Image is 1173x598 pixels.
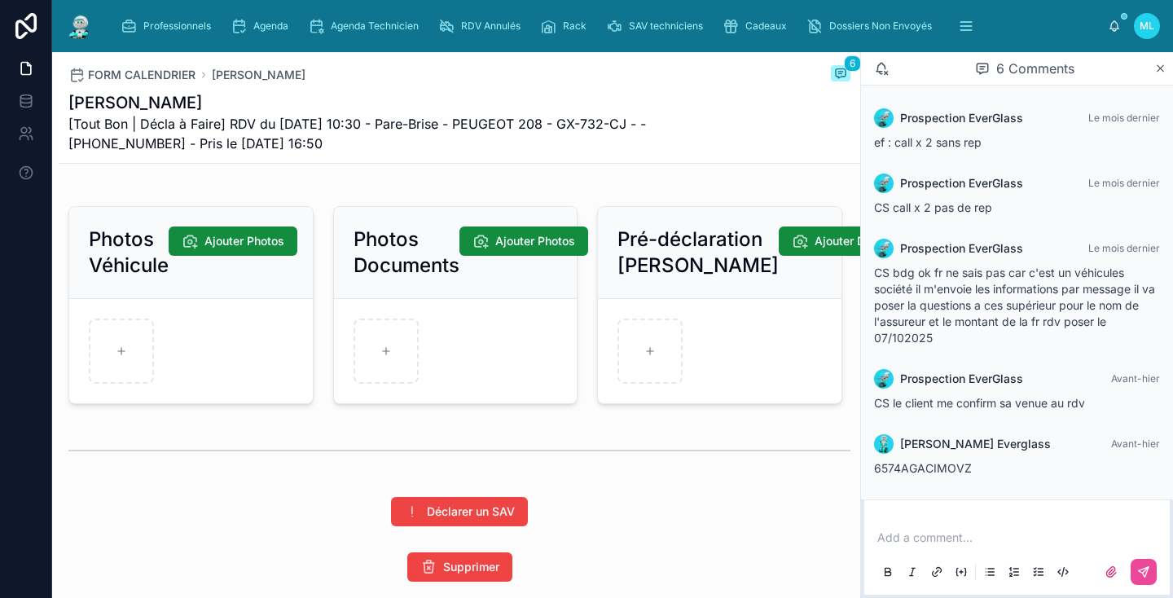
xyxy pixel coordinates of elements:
[779,226,891,256] button: Ajouter Doc
[535,11,598,41] a: Rack
[459,226,588,256] button: Ajouter Photos
[443,559,499,575] span: Supprimer
[1140,20,1154,33] span: ML
[629,20,703,33] span: SAV techniciens
[1088,177,1160,189] span: Le mois dernier
[874,461,972,475] span: 6574AGACIMOVZ
[874,396,1085,410] span: CS le client me confirm sa venue au rdv
[204,233,284,249] span: Ajouter Photos
[874,200,992,214] span: CS call x 2 pas de rep
[68,91,728,114] h1: [PERSON_NAME]
[433,11,532,41] a: RDV Annulés
[718,11,798,41] a: Cadeaux
[143,20,211,33] span: Professionnels
[1111,438,1160,450] span: Avant-hier
[900,371,1023,387] span: Prospection EverGlass
[65,13,94,39] img: App logo
[407,552,512,582] button: Supprimer
[617,226,779,279] h2: Pré-déclaration [PERSON_NAME]
[68,67,195,83] a: FORM CALENDRIER
[108,8,1108,44] div: scrollable content
[900,175,1023,191] span: Prospection EverGlass
[996,59,1074,78] span: 6 Comments
[900,110,1023,126] span: Prospection EverGlass
[601,11,714,41] a: SAV techniciens
[844,55,861,72] span: 6
[831,65,850,85] button: 6
[745,20,787,33] span: Cadeaux
[427,503,515,520] span: Déclarer un SAV
[1088,112,1160,124] span: Le mois dernier
[354,226,459,279] h2: Photos Documents
[874,135,982,149] span: ef : call x 2 sans rep
[88,67,195,83] span: FORM CALENDRIER
[1088,242,1160,254] span: Le mois dernier
[68,114,728,153] span: [Tout Bon | Décla à Faire] RDV du [DATE] 10:30 - Pare-Brise - PEUGEOT 208 - GX-732-CJ - - [PHONE_...
[303,11,430,41] a: Agenda Technicien
[461,20,521,33] span: RDV Annulés
[495,233,575,249] span: Ajouter Photos
[169,226,297,256] button: Ajouter Photos
[802,11,943,41] a: Dossiers Non Envoyés
[874,266,1155,345] span: CS bdg ok fr ne sais pas car c'est un véhicules société il m'envoie les informations par message ...
[253,20,288,33] span: Agenda
[829,20,932,33] span: Dossiers Non Envoyés
[212,67,305,83] a: [PERSON_NAME]
[815,233,878,249] span: Ajouter Doc
[391,497,528,526] button: Déclarer un SAV
[226,11,300,41] a: Agenda
[116,11,222,41] a: Professionnels
[89,226,169,279] h2: Photos Véhicule
[900,240,1023,257] span: Prospection EverGlass
[1111,372,1160,385] span: Avant-hier
[563,20,586,33] span: Rack
[900,436,1051,452] span: [PERSON_NAME] Everglass
[331,20,419,33] span: Agenda Technicien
